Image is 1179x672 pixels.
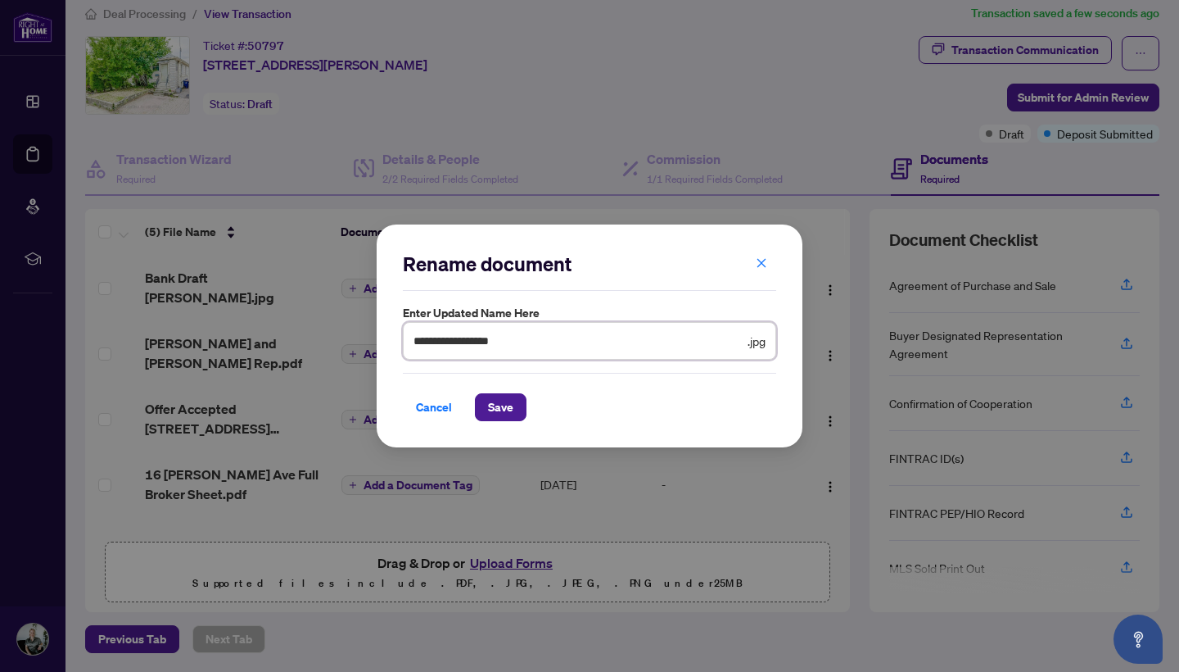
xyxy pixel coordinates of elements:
span: .jpg [748,332,766,350]
button: Open asap [1113,615,1163,664]
label: Enter updated name here [403,304,776,322]
span: Save [488,394,513,420]
button: Cancel [403,393,465,421]
span: Cancel [416,394,452,420]
span: close [756,257,767,269]
button: Save [475,393,526,421]
h2: Rename document [403,251,776,277]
